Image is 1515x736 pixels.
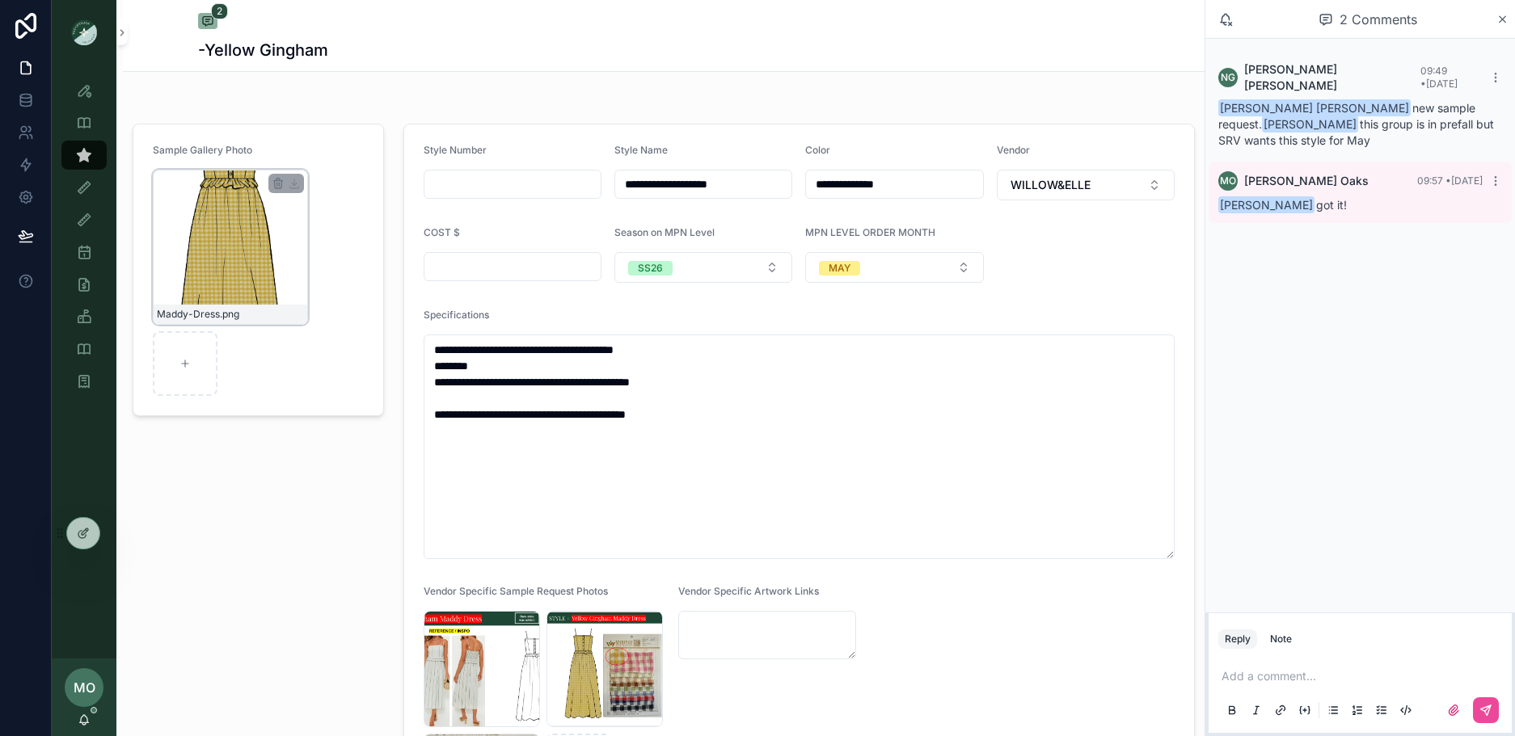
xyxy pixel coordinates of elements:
div: Note [1270,633,1292,646]
span: MPN LEVEL ORDER MONTH [805,226,935,238]
div: scrollable content [52,65,116,417]
button: Note [1264,629,1298,649]
span: got it! [1218,198,1347,212]
span: Specifications [424,309,489,321]
span: 2 [211,3,228,19]
span: Maddy-Dress [157,308,220,321]
span: Style Number [424,144,487,156]
span: [PERSON_NAME] [PERSON_NAME] [1218,99,1411,116]
span: [PERSON_NAME] Oaks [1244,173,1369,189]
button: Select Button [805,252,983,283]
button: 2 [198,13,217,32]
div: SS26 [638,261,663,275]
span: .png [220,308,239,321]
span: Vendor Specific Artwork Links [678,585,819,597]
span: Style Name [614,144,668,156]
span: Season on MPN Level [614,226,715,238]
span: NG [1221,71,1235,84]
span: MO [74,678,95,697]
span: Sample Gallery Photo [153,144,252,156]
span: new sample request. this group is in prefall but SRV wants this style for May [1218,101,1494,147]
span: [PERSON_NAME] [PERSON_NAME] [1244,61,1420,94]
span: WILLOW&ELLE [1011,177,1091,193]
button: Select Button [997,170,1175,200]
span: [PERSON_NAME] [1262,116,1358,132]
span: 2 Comments [1340,10,1417,29]
span: Vendor Specific Sample Request Photos [424,585,608,597]
span: [PERSON_NAME] [1218,196,1315,213]
button: Reply [1218,629,1257,649]
span: Vendor [997,144,1030,156]
span: 09:57 • [DATE] [1417,175,1483,187]
button: Select Button [614,252,792,283]
img: App logo [71,19,97,45]
div: MAY [829,261,850,275]
h1: -Yellow Gingham [198,39,328,61]
span: Color [805,144,830,156]
span: COST $ [424,226,460,238]
span: MO [1220,175,1236,187]
span: 09:49 • [DATE] [1420,65,1458,90]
